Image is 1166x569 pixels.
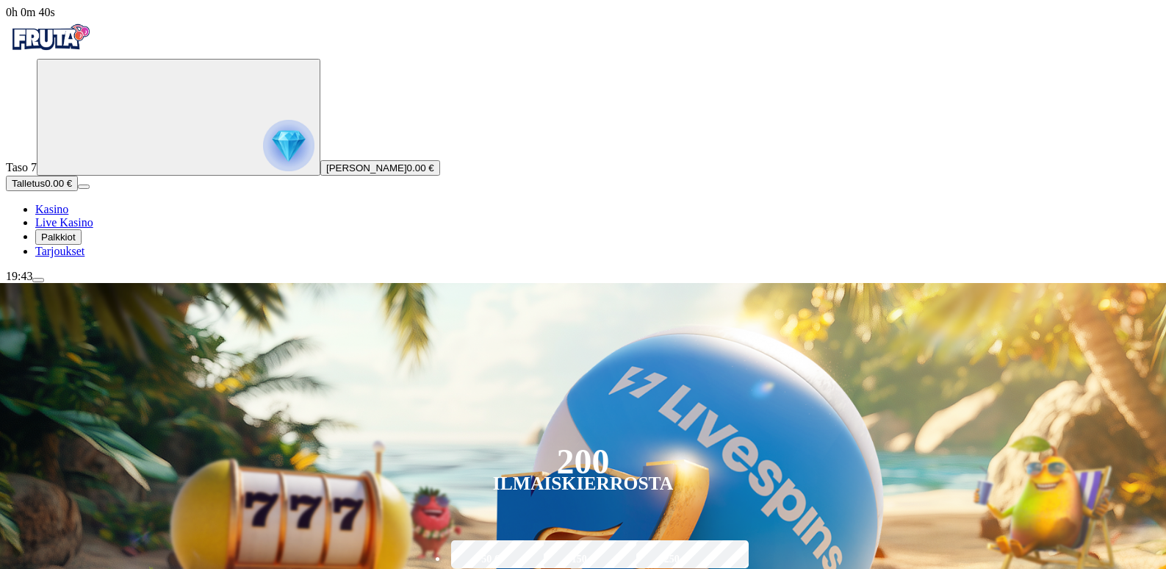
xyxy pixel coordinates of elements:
[35,216,93,229] span: Live Kasino
[78,185,90,189] button: menu
[556,453,609,470] div: 200
[35,203,68,215] span: Kasino
[326,162,407,173] span: [PERSON_NAME]
[6,161,37,173] span: Taso 7
[320,160,440,176] button: [PERSON_NAME]0.00 €
[6,19,1160,258] nav: Primary
[45,178,72,189] span: 0.00 €
[35,245,84,257] a: gift-inverted iconTarjoukset
[6,46,94,58] a: Fruta
[32,278,44,282] button: menu
[35,245,84,257] span: Tarjoukset
[493,475,674,493] div: Ilmaiskierrosta
[35,216,93,229] a: poker-chip iconLive Kasino
[37,59,320,176] button: reward progress
[35,229,82,245] button: reward iconPalkkiot
[6,19,94,56] img: Fruta
[12,178,45,189] span: Talletus
[407,162,434,173] span: 0.00 €
[6,176,78,191] button: Talletusplus icon0.00 €
[6,270,32,282] span: 19:43
[6,6,55,18] span: user session time
[41,232,76,243] span: Palkkiot
[35,203,68,215] a: diamond iconKasino
[263,120,314,171] img: reward progress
